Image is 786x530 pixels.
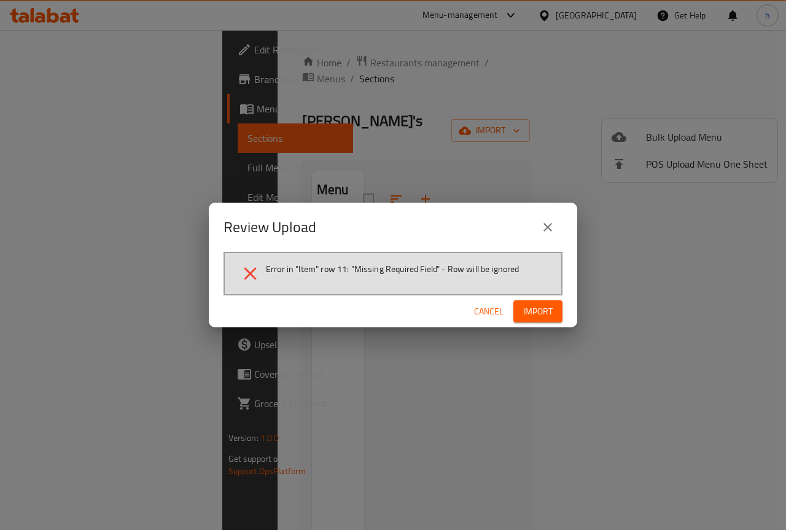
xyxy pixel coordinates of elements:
button: close [533,212,562,242]
h2: Review Upload [224,217,316,237]
span: Error in "Item" row 11: "Missing Required Field" - Row will be ignored [266,263,519,275]
span: Cancel [474,304,504,319]
button: Cancel [469,300,508,323]
button: Import [513,300,562,323]
span: Import [523,304,553,319]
